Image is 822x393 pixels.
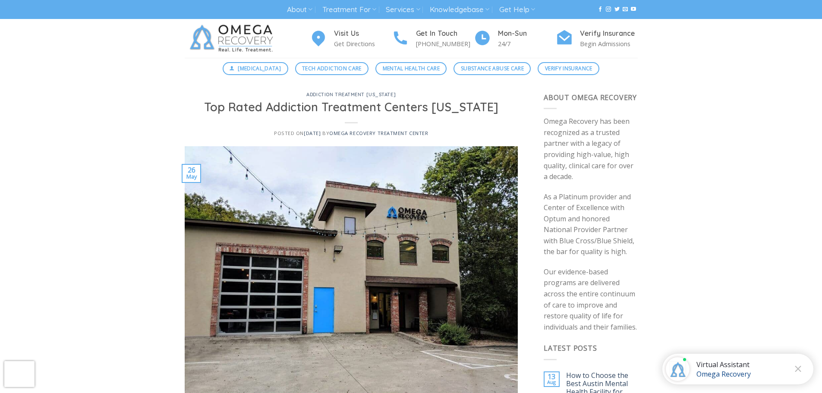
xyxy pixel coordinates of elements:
a: Send us an email [623,6,628,13]
h1: Top Rated Addiction Treatment Centers [US_STATE] [195,100,508,115]
a: About [287,2,312,18]
a: Omega Recovery Treatment Center [329,130,428,136]
a: Substance Abuse Care [454,62,531,75]
h4: Verify Insurance [580,28,638,39]
span: Latest Posts [544,343,597,353]
h4: Get In Touch [416,28,474,39]
p: 24/7 [498,39,556,49]
a: Verify Insurance Begin Admissions [556,28,638,49]
span: by [322,130,428,136]
span: Posted on [274,130,321,136]
p: Omega Recovery has been recognized as a trusted partner with a legacy of providing high-value, hi... [544,116,638,182]
a: Follow on Instagram [606,6,611,13]
iframe: reCAPTCHA [4,361,35,387]
p: [PHONE_NUMBER] [416,39,474,49]
p: Our evidence-based programs are delivered across the entire continuum of care to improve and rest... [544,267,638,333]
p: Begin Admissions [580,39,638,49]
a: Knowledgebase [430,2,489,18]
a: Get In Touch [PHONE_NUMBER] [392,28,474,49]
a: Follow on Twitter [614,6,620,13]
a: [DATE] [304,130,321,136]
a: Verify Insurance [538,62,599,75]
a: Services [386,2,420,18]
a: Follow on YouTube [631,6,636,13]
span: Tech Addiction Care [302,64,362,72]
p: As a Platinum provider and Center of Excellence with Optum and honored National Provider Partner ... [544,192,638,258]
p: Get Directions [334,39,392,49]
span: About Omega Recovery [544,93,637,102]
a: Tech Addiction Care [295,62,369,75]
span: Substance Abuse Care [461,64,524,72]
a: [MEDICAL_DATA] [223,62,288,75]
a: Get Help [499,2,535,18]
a: Follow on Facebook [598,6,603,13]
a: Mental Health Care [375,62,447,75]
h4: Mon-Sun [498,28,556,39]
h4: Visit Us [334,28,392,39]
span: Mental Health Care [383,64,440,72]
span: [MEDICAL_DATA] [238,64,281,72]
a: Visit Us Get Directions [310,28,392,49]
span: Verify Insurance [545,64,592,72]
a: addiction treatment [US_STATE] [306,91,396,97]
a: Treatment For [322,2,376,18]
img: Omega Recovery [185,19,282,58]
